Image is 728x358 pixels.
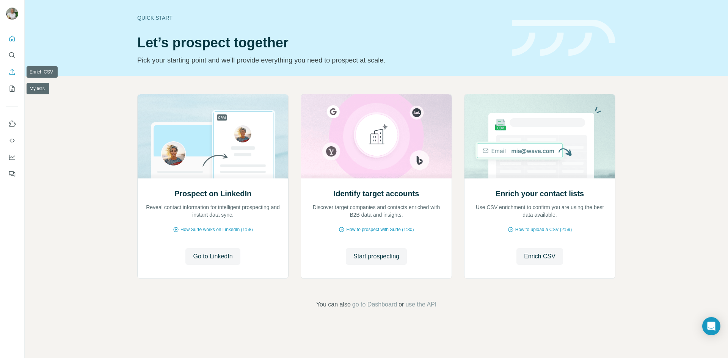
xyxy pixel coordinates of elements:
h2: Prospect on LinkedIn [174,188,251,199]
span: How to upload a CSV (2:59) [515,226,572,233]
button: Use Surfe on LinkedIn [6,117,18,131]
button: Enrich CSV [516,248,563,265]
span: or [399,300,404,309]
button: use the API [405,300,436,309]
span: You can also [316,300,351,309]
button: Search [6,48,18,62]
span: How to prospect with Surfe (1:30) [346,226,414,233]
span: How Surfe works on LinkedIn (1:58) [180,226,253,233]
button: Dashboard [6,150,18,164]
div: Quick start [137,14,503,22]
button: Quick start [6,32,18,45]
img: Prospect on LinkedIn [137,94,289,178]
img: banner [512,20,615,56]
button: go to Dashboard [352,300,397,309]
p: Discover target companies and contacts enriched with B2B data and insights. [309,203,444,219]
h2: Identify target accounts [334,188,419,199]
button: My lists [6,82,18,95]
span: Go to LinkedIn [193,252,232,261]
p: Reveal contact information for intelligent prospecting and instant data sync. [145,203,281,219]
span: Start prospecting [353,252,399,261]
button: Enrich CSV [6,65,18,79]
button: Feedback [6,167,18,181]
img: Avatar [6,8,18,20]
p: Pick your starting point and we’ll provide everything you need to prospect at scale. [137,55,503,66]
div: Open Intercom Messenger [702,317,720,335]
button: Go to LinkedIn [185,248,240,265]
img: Enrich your contact lists [464,94,615,178]
button: Start prospecting [346,248,407,265]
p: Use CSV enrichment to confirm you are using the best data available. [472,203,607,219]
span: Enrich CSV [524,252,555,261]
button: Use Surfe API [6,134,18,147]
h1: Let’s prospect together [137,35,503,50]
h2: Enrich your contact lists [496,188,584,199]
img: Identify target accounts [301,94,452,178]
